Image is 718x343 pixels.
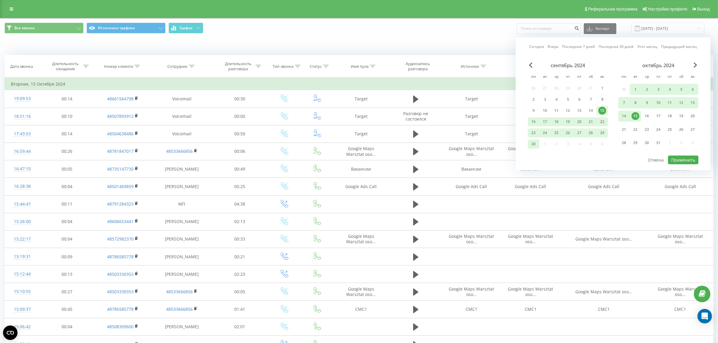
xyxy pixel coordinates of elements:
td: Target [442,125,501,143]
div: ср 9 окт. 2024 г. [641,97,653,108]
abbr: пятница [665,73,674,82]
div: сб 19 окт. 2024 г. [675,111,687,122]
div: чт 31 окт. 2024 г. [653,137,664,149]
abbr: среда [642,73,651,82]
span: Разговор не состоялся [403,111,428,122]
td: [PERSON_NAME] [151,248,212,266]
div: 3 [654,86,662,93]
div: чт 12 сент. 2024 г. [562,106,574,115]
span: Google Maps Warsztat oso... [449,146,494,157]
div: 9 [643,99,651,107]
td: [PERSON_NAME] [151,318,212,335]
div: 2 [643,86,651,93]
td: Google Ads Call [442,178,501,195]
td: Target [501,90,560,108]
div: чт 10 окт. 2024 г. [653,97,664,108]
div: вс 22 сент. 2024 г. [596,117,608,126]
a: 48533666856 [166,306,193,312]
div: 25 [552,129,560,137]
div: Open Intercom Messenger [697,309,712,323]
div: 17 [654,112,662,120]
span: График [180,26,193,30]
div: вс 15 сент. 2024 г. [596,106,608,115]
button: Экспорт [584,23,616,34]
div: вт 3 сент. 2024 г. [539,95,551,104]
div: пн 2 сент. 2024 г. [528,95,539,104]
td: Voicemail [151,108,212,125]
a: 48791284323 [107,201,134,207]
span: Google Maps Warsztat oso... [575,236,632,242]
div: 15:10:55 [11,286,34,297]
a: Вчера [548,44,558,49]
div: 7 [587,96,595,103]
div: ср 2 окт. 2024 г. [641,84,653,95]
div: 17 [541,118,549,126]
div: пн 28 окт. 2024 г. [618,137,630,149]
div: пт 6 сент. 2024 г. [574,95,585,104]
td: 00:05 [40,160,94,178]
div: чт 19 сент. 2024 г. [562,117,574,126]
div: вс 29 сент. 2024 г. [596,128,608,137]
td: 00:09 [40,248,94,266]
td: [PERSON_NAME] [151,213,212,230]
div: пн 30 сент. 2024 г. [528,140,539,149]
button: Источники трафика [87,23,166,33]
div: 22 [631,126,639,134]
button: График [169,23,203,33]
div: 6 [575,96,583,103]
div: 4 [666,86,674,93]
div: Дата звонка [10,64,33,69]
abbr: вторник [631,73,640,82]
div: ср 4 сент. 2024 г. [551,95,562,104]
a: 48504638486 [107,131,134,137]
div: чт 5 сент. 2024 г. [562,95,574,104]
td: 00:50 [212,125,267,143]
div: чт 26 сент. 2024 г. [562,128,574,137]
span: Previous Month [529,62,533,68]
div: октябрь 2024 [618,62,698,68]
div: сб 7 сент. 2024 г. [585,95,596,104]
td: 00:04 [40,213,94,230]
td: СМС1 [647,301,713,318]
div: 16 [530,118,537,126]
div: 13 [689,99,697,107]
span: Google Maps Warsztat oso... [346,286,376,297]
td: 00:27 [40,283,94,301]
td: 00:14 [40,90,94,108]
div: 21 [587,118,595,126]
div: вс 1 сент. 2024 г. [596,84,608,93]
div: 16:47:10 [11,163,34,175]
div: ср 16 окт. 2024 г. [641,111,653,122]
span: Выход [697,7,710,11]
div: 16:28:38 [11,181,34,192]
div: вт 8 окт. 2024 г. [630,97,641,108]
div: Статус [310,64,322,69]
span: Google Maps Warsztat oso... [346,146,376,157]
div: сентябрь 2024 [528,62,608,68]
div: Имя пула [351,64,368,69]
div: 15:19:31 [11,251,34,263]
div: 1 [631,86,639,93]
div: 14 [620,112,628,120]
abbr: пятница [575,73,584,82]
abbr: понедельник [619,73,628,82]
div: Сотрудник [167,64,188,69]
td: Target [442,108,501,125]
abbr: суббота [677,73,686,82]
div: сб 12 окт. 2024 г. [675,97,687,108]
div: 29 [631,139,639,147]
div: 9 [530,107,537,115]
div: 15:26:00 [11,216,34,228]
td: [PERSON_NAME] [151,178,212,195]
a: 48508309600 [107,324,134,329]
abbr: понедельник [529,73,538,82]
td: 01:41 [212,301,267,318]
div: пт 25 окт. 2024 г. [664,124,675,135]
div: чт 24 окт. 2024 г. [653,124,664,135]
span: Настройки профиля [648,7,687,11]
td: 02:23 [212,266,267,283]
abbr: суббота [586,73,595,82]
div: 5 [564,96,572,103]
div: 15:09:37 [11,304,34,315]
div: 25 [666,126,674,134]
